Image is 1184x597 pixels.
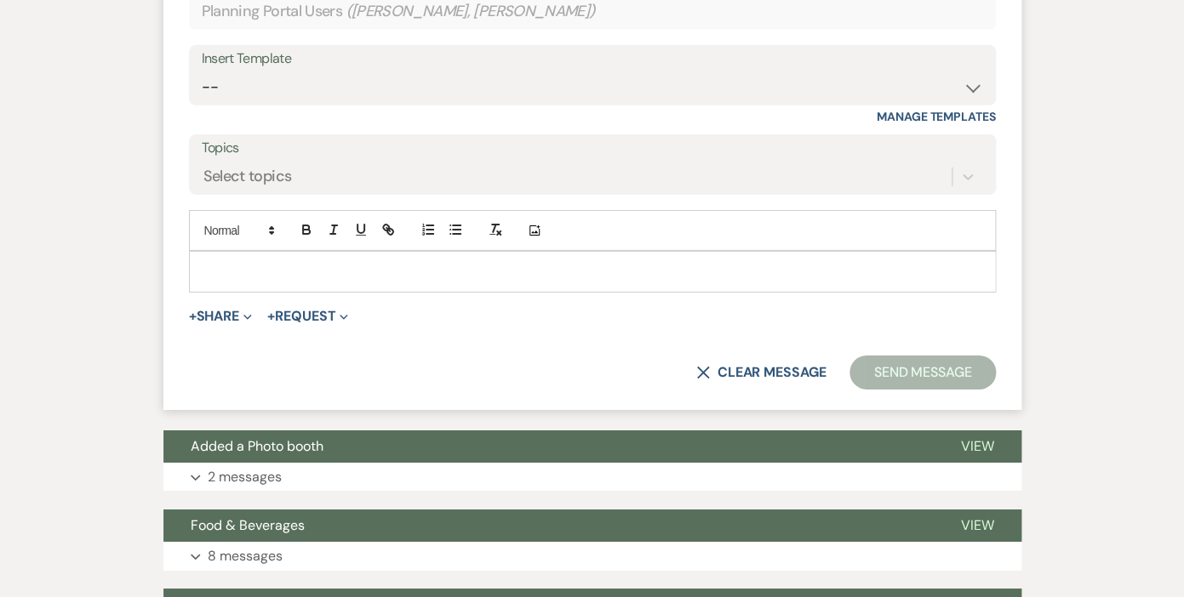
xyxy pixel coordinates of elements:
button: Share [189,310,253,323]
span: Food & Beverages [191,516,305,534]
p: 2 messages [208,466,282,488]
span: + [189,310,197,323]
button: 8 messages [163,542,1021,571]
button: View [934,509,1021,542]
div: Select topics [203,166,292,189]
p: 8 messages [208,545,283,567]
button: Added a Photo booth [163,430,934,463]
button: Request [267,310,348,323]
div: Insert Template [202,47,983,71]
button: Send Message [849,355,995,389]
span: View [961,516,994,534]
label: Topics [202,136,983,161]
button: Clear message [696,366,826,379]
span: View [961,437,994,455]
a: Manage Templates [877,109,996,124]
span: + [267,310,275,323]
span: Added a Photo booth [191,437,323,455]
button: 2 messages [163,463,1021,492]
button: Food & Beverages [163,509,934,542]
button: View [934,430,1021,463]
